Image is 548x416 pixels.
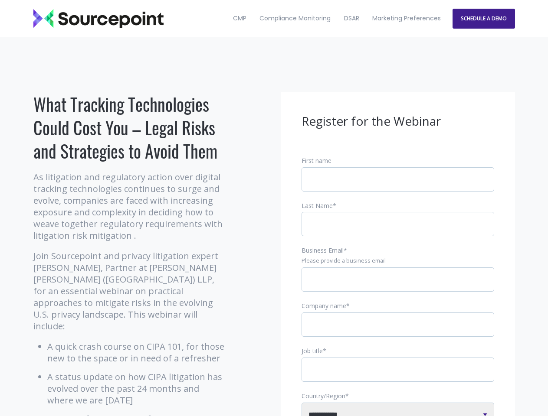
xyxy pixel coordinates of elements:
[302,392,345,400] span: Country/Region
[33,250,226,332] p: Join Sourcepoint and privacy litigation expert [PERSON_NAME], Partner at [PERSON_NAME] [PERSON_NA...
[302,302,346,310] span: Company name
[47,341,226,364] li: A quick crash course on CIPA 101, for those new to the space or in need of a refresher
[33,9,164,28] img: Sourcepoint_logo_black_transparent (2)-2
[33,171,226,241] p: As litigation and regulatory action over digital tracking technologies continues to surge and evo...
[33,92,226,162] h1: What Tracking Technologies Could Cost You – Legal Risks and Strategies to Avoid Them
[302,246,344,254] span: Business Email
[302,257,494,265] legend: Please provide a business email
[302,201,333,210] span: Last Name
[47,371,226,406] li: A status update on how CIPA litigation has evolved over the past 24 months and where we are [DATE]
[453,9,515,29] a: SCHEDULE A DEMO
[302,113,494,130] h3: Register for the Webinar
[302,156,331,165] span: First name
[302,347,323,355] span: Job title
